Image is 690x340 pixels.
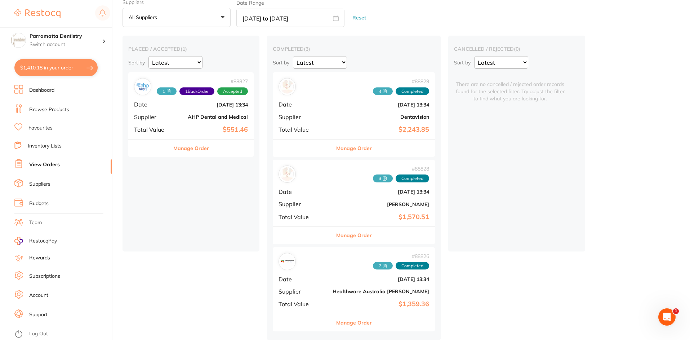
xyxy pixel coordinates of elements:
[373,262,393,270] span: Received
[333,189,429,195] b: [DATE] 13:34
[336,314,372,331] button: Manage Order
[29,273,60,280] a: Subscriptions
[396,87,429,95] span: Completed
[30,41,102,48] p: Switch account
[128,72,254,157] div: AHP Dental and Medical#888271 1BackOrderAcceptedDate[DATE] 13:34SupplierAHP Dental and MedicalTot...
[123,8,231,27] button: All suppliers
[29,200,49,207] a: Budgets
[280,167,294,181] img: Henry Schein Halas
[173,140,209,157] button: Manage Order
[350,8,368,27] button: Reset
[157,78,248,84] span: # 88827
[279,201,327,207] span: Supplier
[29,181,50,188] a: Suppliers
[373,253,429,259] span: # 88826
[176,126,248,133] b: $551.46
[217,87,248,95] span: Accepted
[373,78,429,84] span: # 88829
[11,33,26,47] img: Parramatta Dentistry
[28,142,62,150] a: Inventory Lists
[14,59,98,76] button: $1,410.18 in your order
[279,276,327,282] span: Date
[396,174,429,182] span: Completed
[373,166,429,172] span: # 88828
[29,161,60,168] a: View Orders
[28,124,53,132] a: Favourites
[14,9,61,18] img: Restocq Logo
[29,87,54,94] a: Dashboard
[14,237,57,245] a: RestocqPay
[454,72,566,102] span: There are no cancelled / rejected order records found for the selected filter. Try adjust the fil...
[454,46,579,52] h2: cancelled / rejected ( 0 )
[176,114,248,120] b: AHP Dental and Medical
[333,126,429,133] b: $2,243.85
[29,311,48,318] a: Support
[29,330,48,337] a: Log Out
[30,33,102,40] h4: Parramatta Dentistry
[134,126,170,133] span: Total Value
[333,289,429,294] b: Healthware Australia [PERSON_NAME]
[128,46,254,52] h2: placed / accepted ( 1 )
[333,213,429,221] b: $1,570.51
[336,140,372,157] button: Manage Order
[29,292,48,299] a: Account
[29,106,69,113] a: Browse Products
[157,87,177,95] span: Received
[280,80,294,94] img: Dentavision
[279,189,327,195] span: Date
[236,9,344,27] input: Select date range
[279,214,327,220] span: Total Value
[129,14,160,21] p: All suppliers
[179,87,214,95] span: Back orders
[373,174,393,182] span: Received
[29,237,57,245] span: RestocqPay
[333,114,429,120] b: Dentavision
[673,308,679,314] span: 1
[136,80,150,94] img: AHP Dental and Medical
[333,102,429,108] b: [DATE] 13:34
[176,102,248,108] b: [DATE] 13:34
[279,288,327,295] span: Supplier
[29,254,50,262] a: Rewards
[273,59,289,66] p: Sort by
[134,114,170,120] span: Supplier
[279,301,327,307] span: Total Value
[14,5,61,22] a: Restocq Logo
[29,219,42,226] a: Team
[396,262,429,270] span: Completed
[333,201,429,207] b: [PERSON_NAME]
[333,276,429,282] b: [DATE] 13:34
[280,255,294,268] img: Healthware Australia Ridley
[273,46,435,52] h2: completed ( 3 )
[14,328,110,340] button: Log Out
[14,237,23,245] img: RestocqPay
[454,59,471,66] p: Sort by
[279,114,327,120] span: Supplier
[373,87,393,95] span: Received
[279,101,327,108] span: Date
[134,101,170,108] span: Date
[336,227,372,244] button: Manage Order
[128,59,145,66] p: Sort by
[333,300,429,308] b: $1,359.36
[658,308,676,326] iframe: Intercom live chat
[279,126,327,133] span: Total Value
